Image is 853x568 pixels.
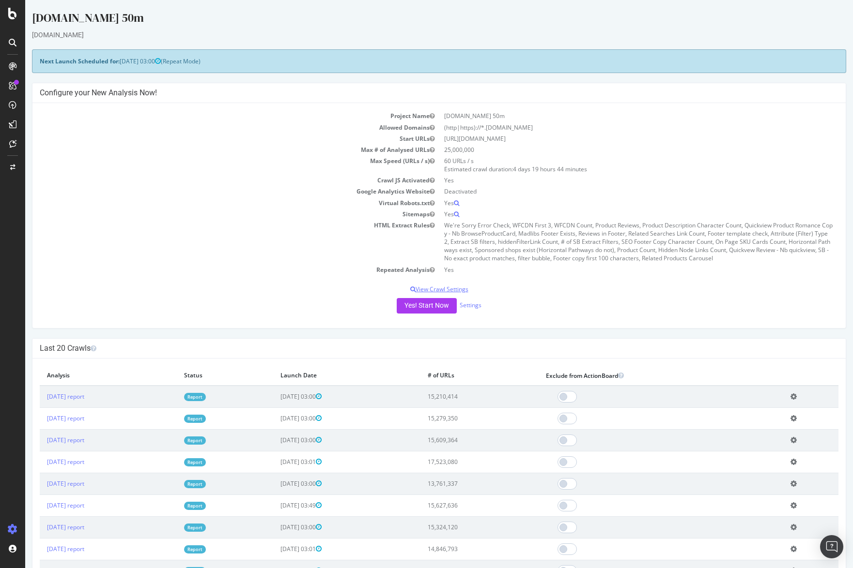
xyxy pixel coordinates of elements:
[15,197,414,209] td: Virtual Robots.txt
[414,122,814,133] td: (http|https)://*.[DOMAIN_NAME]
[488,165,562,173] span: 4 days 19 hours 44 minutes
[15,155,414,175] td: Max Speed (URLs / s)
[159,545,181,553] a: Report
[7,10,821,30] div: [DOMAIN_NAME] 50m
[434,301,456,309] a: Settings
[22,501,59,509] a: [DATE] report
[255,436,296,444] span: [DATE] 03:00
[395,494,513,516] td: 15,627,636
[159,502,181,510] a: Report
[159,393,181,401] a: Report
[7,49,821,73] div: (Repeat Mode)
[15,88,813,98] h4: Configure your New Analysis Now!
[255,523,296,531] span: [DATE] 03:00
[22,414,59,422] a: [DATE] report
[414,264,814,275] td: Yes
[395,451,513,473] td: 17,523,080
[152,366,248,386] th: Status
[22,458,59,466] a: [DATE] report
[22,523,59,531] a: [DATE] report
[159,436,181,445] a: Report
[159,523,181,532] a: Report
[395,366,513,386] th: # of URLs
[414,220,814,264] td: We're Sorry Error Check, WFCDN First 3, WFCDN Count, Product Reviews, Product Description Charact...
[255,479,296,488] span: [DATE] 03:00
[15,186,414,197] td: Google Analytics Website
[414,186,814,197] td: Deactivated
[159,415,181,423] a: Report
[15,344,813,353] h4: Last 20 Crawls
[15,110,414,121] td: Project Name
[395,473,513,494] td: 13,761,337
[255,458,296,466] span: [DATE] 03:01
[414,155,814,175] td: 60 URLs / s Estimated crawl duration:
[15,264,414,275] td: Repeated Analysis
[22,392,59,401] a: [DATE] report
[15,175,414,186] td: Crawl JS Activated
[15,285,813,293] p: View Crawl Settings
[414,133,814,144] td: [URL][DOMAIN_NAME]
[15,220,414,264] td: HTML Extract Rules
[414,110,814,121] td: [DOMAIN_NAME] 50m
[94,57,136,65] span: [DATE] 03:00
[255,414,296,422] span: [DATE] 03:00
[395,516,513,538] td: 15,324,120
[414,175,814,186] td: Yes
[15,144,414,155] td: Max # of Analysed URLs
[372,298,432,314] button: Yes! Start Now
[22,436,59,444] a: [DATE] report
[15,366,152,386] th: Analysis
[159,480,181,488] a: Report
[395,538,513,560] td: 14,846,793
[414,144,814,155] td: 25,000,000
[395,386,513,408] td: 15,210,414
[255,545,296,553] span: [DATE] 03:01
[255,392,296,401] span: [DATE] 03:00
[395,429,513,451] td: 15,609,364
[513,366,759,386] th: Exclude from ActionBoard
[15,57,94,65] strong: Next Launch Scheduled for:
[159,458,181,466] a: Report
[7,30,821,40] div: [DOMAIN_NAME]
[255,501,296,509] span: [DATE] 03:49
[414,209,814,220] td: Yes
[22,479,59,488] a: [DATE] report
[15,133,414,144] td: Start URLs
[22,545,59,553] a: [DATE] report
[414,197,814,209] td: Yes
[820,535,843,558] div: Open Intercom Messenger
[248,366,395,386] th: Launch Date
[15,122,414,133] td: Allowed Domains
[15,209,414,220] td: Sitemaps
[395,407,513,429] td: 15,279,350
